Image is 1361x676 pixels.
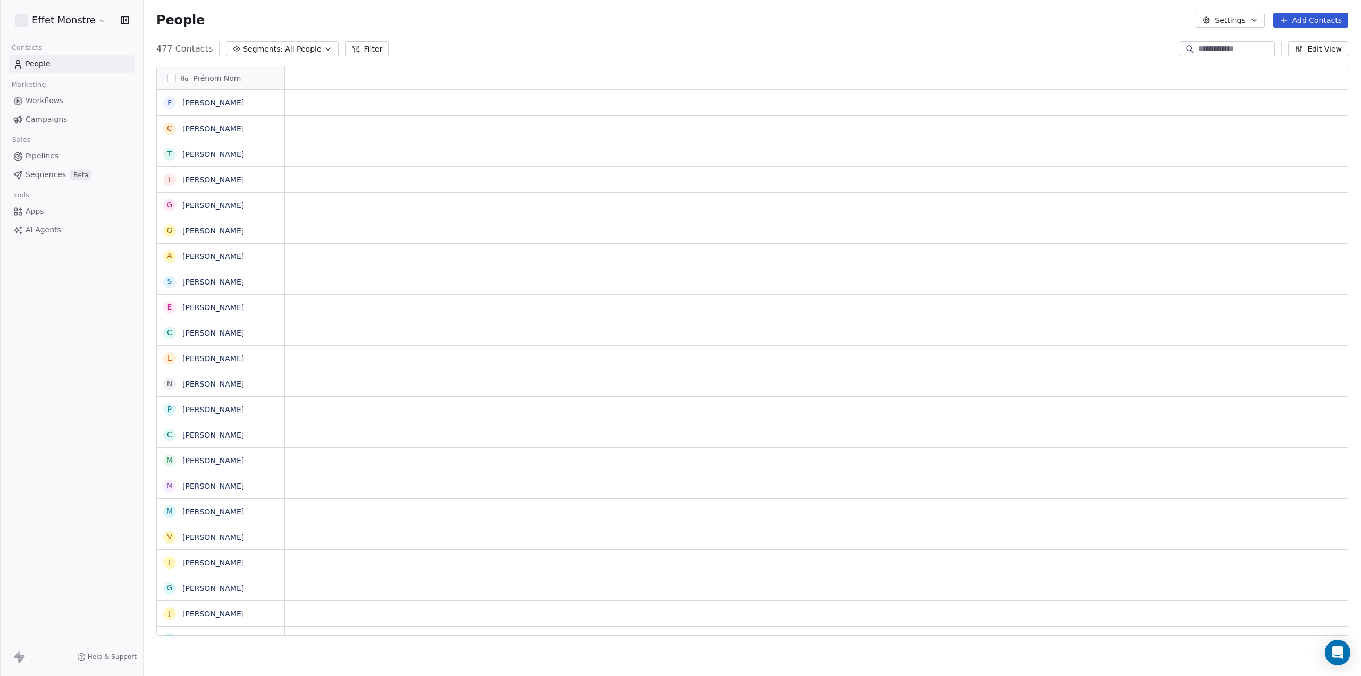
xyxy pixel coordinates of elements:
a: SequencesBeta [9,166,135,183]
button: Effet Monstre [13,11,109,29]
span: Contacts [7,40,47,56]
button: Filter [345,41,389,56]
div: J [169,608,171,619]
div: F [167,97,172,109]
span: Beta [70,170,91,180]
a: [PERSON_NAME] [182,124,244,133]
a: [PERSON_NAME] [182,201,244,210]
div: G [167,225,173,236]
div: S [167,276,172,287]
a: [PERSON_NAME] [182,431,244,439]
div: G [167,582,173,594]
span: People [26,59,51,70]
a: Pipelines [9,147,135,165]
div: M [166,506,173,517]
a: People [9,55,135,73]
a: [PERSON_NAME] [182,278,244,286]
span: Sequences [26,169,66,180]
div: I [169,557,171,568]
a: [PERSON_NAME] [182,150,244,158]
span: Effet Monstre [32,13,96,27]
a: [PERSON_NAME] [182,252,244,261]
div: V [167,531,172,543]
button: Settings [1196,13,1264,28]
a: [PERSON_NAME] [182,584,244,592]
a: [PERSON_NAME] [182,329,244,337]
div: T [167,148,172,160]
div: E [167,302,172,313]
div: I [169,174,171,185]
span: 477 Contacts [156,43,213,55]
button: Add Contacts [1273,13,1348,28]
div: grid [157,90,285,636]
span: Campaigns [26,114,67,125]
div: M [166,455,173,466]
a: [PERSON_NAME] [182,482,244,490]
span: Sales [7,132,35,148]
a: AI Agents [9,221,135,239]
a: [PERSON_NAME] [182,98,244,107]
span: Pipelines [26,151,58,162]
div: Prénom Nom [157,66,284,89]
span: Help & Support [88,653,137,661]
a: Workflows [9,92,135,110]
a: [PERSON_NAME] [182,610,244,618]
a: Help & Support [77,653,137,661]
span: Workflows [26,95,64,106]
a: [PERSON_NAME] [182,380,244,388]
a: [PERSON_NAME] [182,558,244,567]
div: M [166,480,173,491]
span: Segments: [243,44,283,55]
a: [PERSON_NAME] [182,507,244,516]
a: [PERSON_NAME] [182,635,244,644]
div: A [167,251,172,262]
span: All People [285,44,321,55]
div: L [167,353,172,364]
div: G [167,199,173,211]
a: [PERSON_NAME] [182,354,244,363]
div: N [167,378,172,389]
button: Edit View [1288,41,1348,56]
span: AI Agents [26,224,61,236]
a: Campaigns [9,111,135,128]
a: [PERSON_NAME] [182,227,244,235]
div: C [167,327,172,338]
span: Prénom Nom [193,73,241,84]
div: C [167,123,172,134]
a: [PERSON_NAME] [182,176,244,184]
span: Marketing [7,77,51,93]
span: Apps [26,206,44,217]
div: grid [285,90,1357,636]
a: Apps [9,203,135,220]
a: [PERSON_NAME] [182,303,244,312]
div: P [167,404,172,415]
div: Open Intercom Messenger [1325,640,1350,665]
a: [PERSON_NAME] [182,456,244,465]
span: People [156,12,205,28]
a: [PERSON_NAME] [182,405,244,414]
div: J [169,633,171,645]
span: Tools [7,187,33,203]
div: C [167,429,172,440]
a: [PERSON_NAME] [182,533,244,541]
